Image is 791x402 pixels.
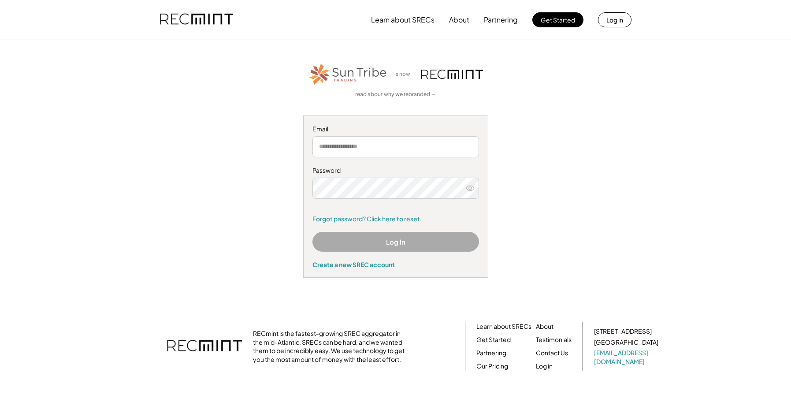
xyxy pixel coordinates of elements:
[594,327,652,336] div: [STREET_ADDRESS]
[167,331,242,362] img: recmint-logotype%403x.png
[421,70,483,79] img: recmint-logotype%403x.png
[476,349,506,357] a: Partnering
[594,349,660,366] a: [EMAIL_ADDRESS][DOMAIN_NAME]
[312,215,479,223] a: Forgot password? Click here to reset.
[476,335,511,344] a: Get Started
[536,349,568,357] a: Contact Us
[312,166,479,175] div: Password
[598,12,631,27] button: Log in
[160,5,233,35] img: recmint-logotype%403x.png
[536,362,553,371] a: Log in
[253,329,409,364] div: RECmint is the fastest-growing SREC aggregator in the mid-Atlantic. SRECs can be hard, and we wan...
[594,338,658,347] div: [GEOGRAPHIC_DATA]
[392,71,417,78] div: is now
[536,322,553,331] a: About
[312,125,479,134] div: Email
[449,11,469,29] button: About
[371,11,434,29] button: Learn about SRECs
[312,232,479,252] button: Log In
[312,261,479,268] div: Create a new SREC account
[476,322,531,331] a: Learn about SRECs
[476,362,508,371] a: Our Pricing
[355,91,436,98] a: read about why we rebranded →
[484,11,518,29] button: Partnering
[532,12,583,27] button: Get Started
[536,335,572,344] a: Testimonials
[308,62,388,86] img: STT_Horizontal_Logo%2B-%2BColor.png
